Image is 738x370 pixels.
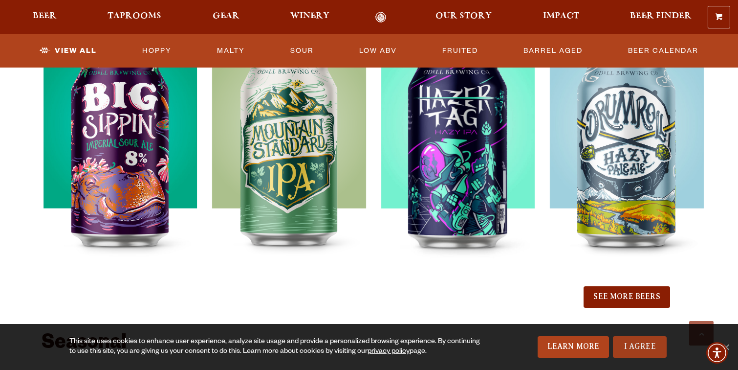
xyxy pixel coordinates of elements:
[624,40,702,62] a: Beer Calendar
[43,40,197,285] img: Big Sippin’
[213,12,239,20] span: Gear
[630,12,692,20] span: Beer Finder
[543,12,579,20] span: Impact
[290,12,329,20] span: Winery
[213,40,249,62] a: Malty
[36,40,101,62] a: View All
[212,40,366,285] img: Mountain Standard
[138,40,175,62] a: Hoppy
[550,40,703,285] img: Drumroll
[284,12,336,23] a: Winery
[69,337,483,357] div: This site uses cookies to enhance user experience, analyze site usage and provide a personalized ...
[108,12,161,20] span: Taprooms
[286,40,318,62] a: Sour
[42,7,199,285] a: Big Sippin’ Imperial Sour Ale 8.0 ABV Big Sippin’ Big Sippin’
[520,40,586,62] a: Barrel Aged
[362,12,399,23] a: Odell Home
[706,342,728,364] div: Accessibility Menu
[381,40,535,285] img: Hazer Tag
[613,336,667,358] a: I Agree
[435,12,492,20] span: Our Story
[537,12,586,23] a: Impact
[355,40,401,62] a: Low ABV
[211,7,368,285] a: Mountain Standard Mountain Style IPA 6.5 ABV Mountain Standard Mountain Standard
[548,7,706,285] a: Drumroll Hazy Pale Ale 5 ABV Drumroll Drumroll
[206,12,246,23] a: Gear
[368,348,410,356] a: privacy policy
[624,12,698,23] a: Beer Finder
[584,286,670,308] button: See More Beers
[429,12,498,23] a: Our Story
[26,12,63,23] a: Beer
[689,321,714,346] a: Scroll to top
[538,336,609,358] a: Learn More
[379,7,537,285] a: Hazer Tag Hazy IPA 6 ABV Hazer Tag Hazer Tag
[438,40,482,62] a: Fruited
[33,12,57,20] span: Beer
[101,12,168,23] a: Taprooms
